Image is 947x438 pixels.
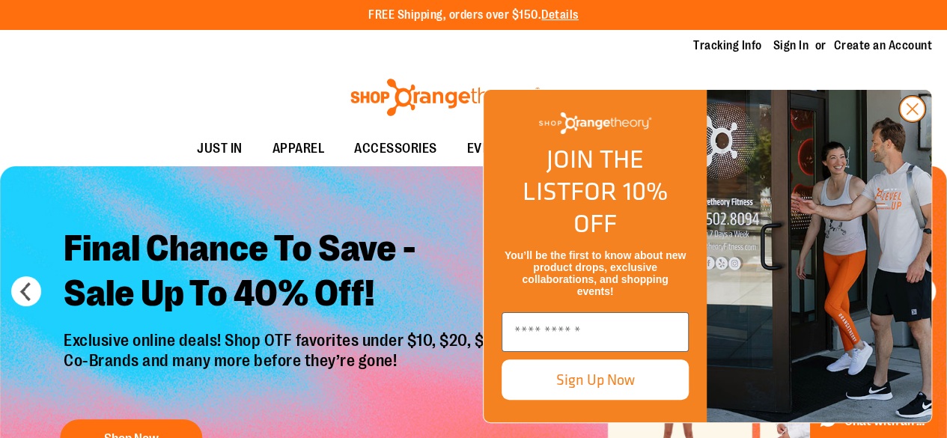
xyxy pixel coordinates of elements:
[467,132,513,165] span: EVENTS
[502,312,689,352] input: Enter email
[773,37,809,54] a: Sign In
[348,79,542,116] img: Shop Orangetheory
[468,74,947,438] div: FLYOUT Form
[52,332,522,405] p: Exclusive online deals! Shop OTF favorites under $10, $20, $50, Co-Brands and many more before th...
[258,132,340,166] a: APPAREL
[52,216,522,332] h2: Final Chance To Save - Sale Up To 40% Off!
[505,249,686,297] span: You’ll be the first to know about new product drops, exclusive collaborations, and shopping events!
[570,172,668,242] span: FOR 10% OFF
[707,90,931,422] img: Shop Orangtheory
[339,132,452,166] a: ACCESSORIES
[539,112,651,134] img: Shop Orangetheory
[452,132,528,166] a: EVENTS
[368,7,579,24] p: FREE Shipping, orders over $150.
[502,359,689,400] button: Sign Up Now
[523,140,644,210] span: JOIN THE LIST
[541,8,579,22] a: Details
[272,132,325,165] span: APPAREL
[834,37,933,54] a: Create an Account
[354,132,437,165] span: ACCESSORIES
[182,132,258,166] a: JUST IN
[11,276,41,306] button: prev
[693,37,762,54] a: Tracking Info
[898,95,926,123] button: Close dialog
[197,132,243,165] span: JUST IN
